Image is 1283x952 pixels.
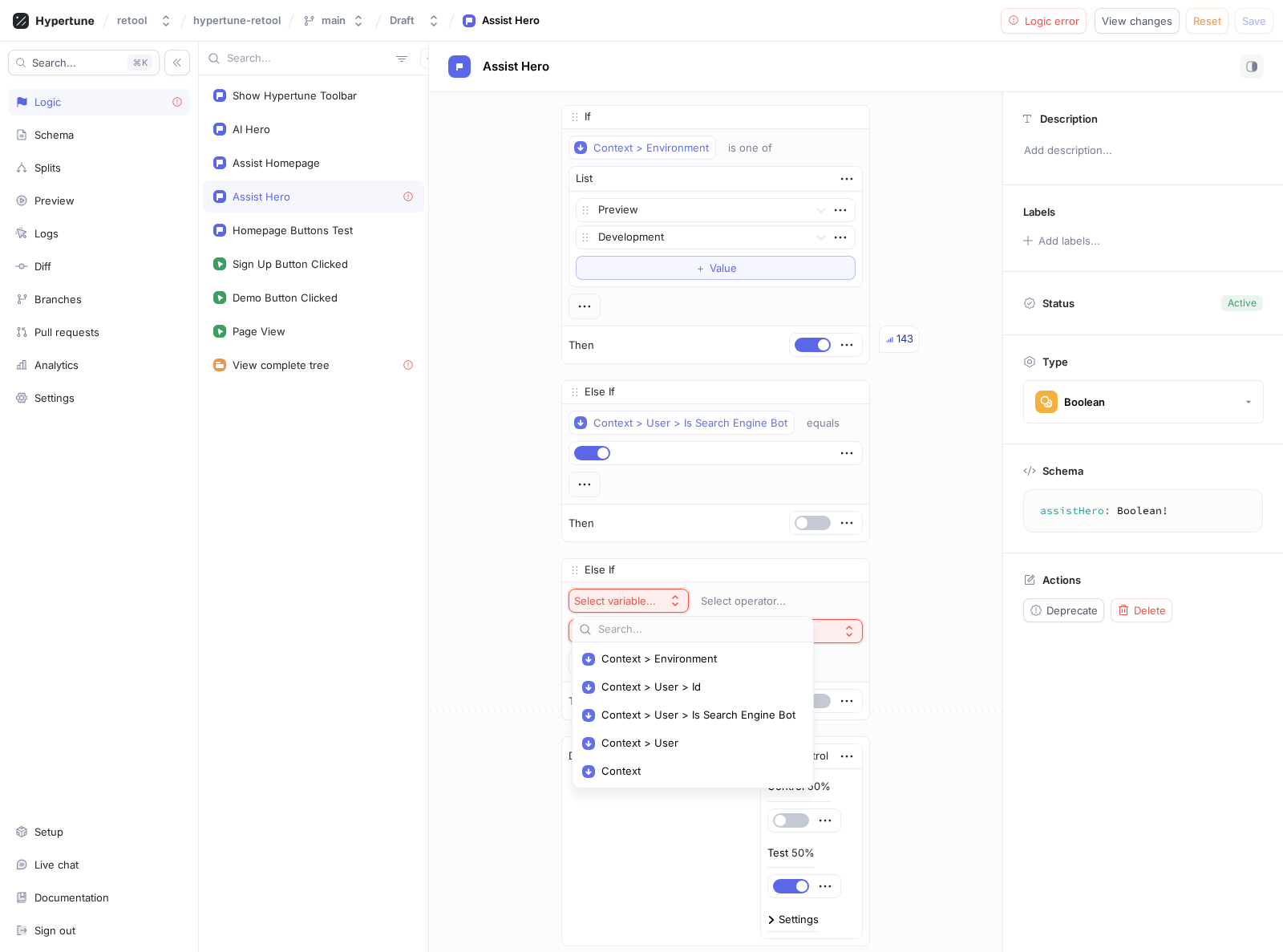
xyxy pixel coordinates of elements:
[1023,205,1055,218] p: Labels
[1040,112,1098,125] p: Description
[34,161,61,174] div: Splits
[34,128,74,141] div: Schema
[8,884,190,911] a: Documentation
[233,257,348,270] div: Sign Up Button Clicked
[34,260,51,273] div: Diff
[233,224,353,237] div: Homepage Buttons Test
[34,825,63,838] div: Setup
[807,416,840,430] div: equals
[779,914,819,925] div: Settings
[233,359,330,371] div: View complete tree
[1025,16,1079,26] span: Logic error
[710,263,737,273] span: Value
[574,594,656,608] div: Select variable...
[34,891,109,904] div: Documentation
[1046,606,1098,615] span: Deprecate
[593,416,787,430] div: Context > User > Is Search Engine Bot
[34,924,75,937] div: Sign out
[34,227,59,240] div: Logs
[34,326,99,338] div: Pull requests
[1102,16,1172,26] span: View changes
[767,845,788,861] p: Test
[1042,464,1083,477] p: Schema
[34,391,75,404] div: Settings
[482,13,540,29] div: Assist Hero
[1038,236,1100,246] div: Add labels...
[34,95,61,108] div: Logic
[598,622,807,638] input: Search...
[695,263,706,273] span: ＋
[593,141,709,155] div: Context > Environment
[799,411,863,435] button: equals
[896,331,913,347] div: 143
[1193,16,1221,26] span: Reset
[1186,8,1228,34] button: Reset
[117,14,147,27] div: retool
[585,562,615,578] p: Else If
[1235,8,1273,34] button: Save
[111,7,179,34] button: retool
[701,594,786,608] div: Select operator...
[1064,395,1105,409] div: Boolean
[127,55,152,71] div: K
[694,589,809,613] button: Select operator...
[569,136,716,160] button: Context > Environment
[1095,8,1180,34] button: View changes
[34,858,79,871] div: Live chat
[233,89,357,102] div: Show Hypertune Toolbar
[601,652,795,666] span: Context > Environment
[1228,296,1257,310] div: Active
[1134,606,1166,615] span: Delete
[322,14,346,27] div: main
[32,58,76,67] span: Search...
[1111,598,1172,622] button: Delete
[1017,137,1269,164] p: Add description...
[390,14,415,27] div: Draft
[34,293,82,306] div: Branches
[193,14,281,26] span: hypertune-retool
[1042,292,1075,314] p: Status
[601,680,795,694] span: Context > User > Id
[233,325,285,338] div: Page View
[34,359,79,371] div: Analytics
[569,338,594,354] p: Then
[791,848,815,858] div: 50%
[1023,380,1264,423] button: Boolean
[601,764,795,778] span: Context
[728,141,772,155] div: is one of
[1042,573,1081,586] p: Actions
[585,109,591,125] p: If
[483,60,549,73] span: Assist Hero
[383,7,447,34] button: Draft
[576,171,593,187] div: List
[233,156,320,169] div: Assist Homepage
[1042,355,1068,368] p: Type
[227,51,390,67] input: Search...
[233,190,290,203] div: Assist Hero
[233,291,338,304] div: Demo Button Clicked
[601,708,795,722] span: Context > User > Is Search Engine Bot
[1242,16,1266,26] span: Save
[34,194,75,207] div: Preview
[576,256,856,280] button: ＋Value
[601,736,795,750] span: Context > User
[1018,230,1104,251] button: Add labels...
[569,516,594,532] p: Then
[1023,598,1104,622] button: Deprecate
[721,136,795,160] button: is one of
[296,7,371,34] button: main
[233,123,270,136] div: AI Hero
[585,384,615,400] p: Else If
[569,589,689,613] button: Select variable...
[1001,8,1087,34] button: Logic error
[569,411,795,435] button: Context > User > Is Search Engine Bot
[1030,496,1256,525] textarea: assistHero: Boolean!
[8,50,160,75] button: Search...K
